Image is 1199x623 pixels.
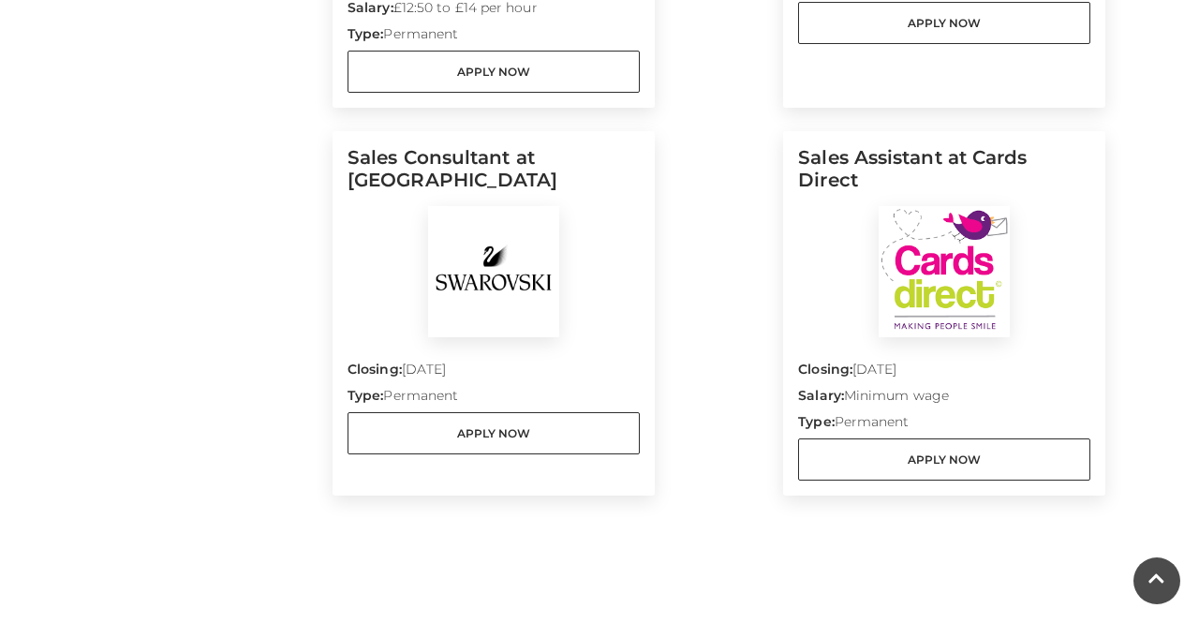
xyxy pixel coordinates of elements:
[798,413,834,430] strong: Type:
[428,206,559,337] img: Swarovski
[798,146,1090,206] h5: Sales Assistant at Cards Direct
[348,24,640,51] p: Permanent
[798,361,852,378] strong: Closing:
[798,438,1090,481] a: Apply Now
[348,25,383,42] strong: Type:
[348,387,383,404] strong: Type:
[348,412,640,454] a: Apply Now
[798,412,1090,438] p: Permanent
[348,360,640,386] p: [DATE]
[348,361,402,378] strong: Closing:
[798,386,1090,412] p: Minimum wage
[348,386,640,412] p: Permanent
[798,387,844,404] strong: Salary:
[798,2,1090,44] a: Apply Now
[879,206,1010,337] img: Cards Direct
[348,146,640,206] h5: Sales Consultant at [GEOGRAPHIC_DATA]
[798,360,1090,386] p: [DATE]
[348,51,640,93] a: Apply Now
